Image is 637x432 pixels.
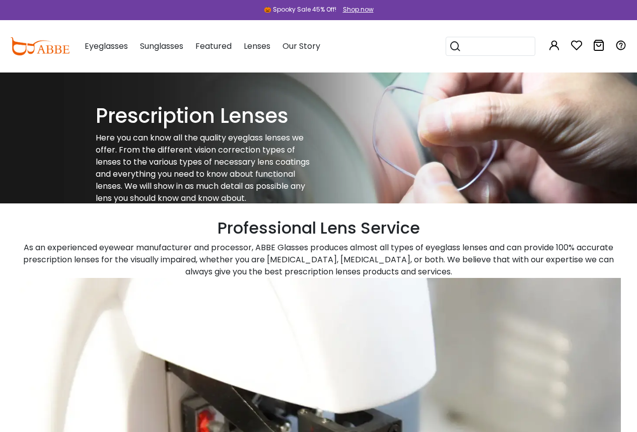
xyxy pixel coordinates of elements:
span: Lenses [244,40,270,52]
span: Sunglasses [140,40,183,52]
a: Shop now [338,5,374,14]
h2: Professional Lens Service [17,219,621,238]
span: Featured [195,40,232,52]
div: 🎃 Spooky Sale 45% Off! [264,5,336,14]
span: Eyeglasses [85,40,128,52]
p: As an experienced eyewear manufacturer and processor, ABBE Glasses produces almost all types of e... [17,242,621,278]
img: abbeglasses.com [10,37,69,55]
h1: Prescription Lenses [96,104,319,128]
span: Our Story [282,40,320,52]
p: Here you can know all the quality eyeglass lenses we offer. From the different vision correction ... [96,132,319,204]
div: Shop now [343,5,374,14]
